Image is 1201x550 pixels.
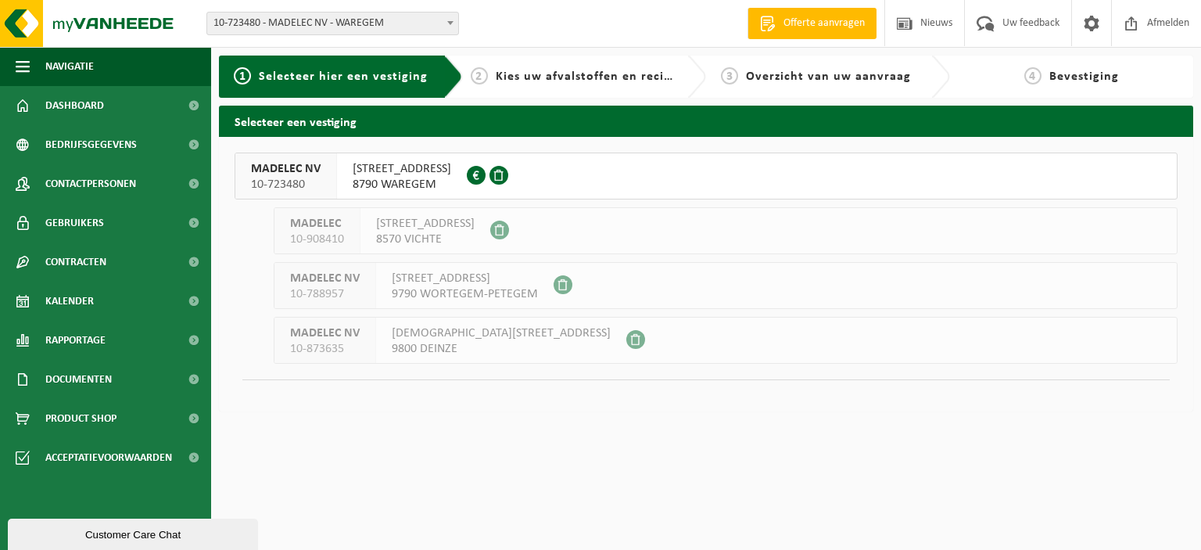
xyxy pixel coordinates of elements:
[376,216,475,232] span: [STREET_ADDRESS]
[353,161,451,177] span: [STREET_ADDRESS]
[45,86,104,125] span: Dashboard
[45,47,94,86] span: Navigatie
[235,153,1178,200] button: MADELEC NV 10-723480 [STREET_ADDRESS]8790 WAREGEM
[207,13,458,34] span: 10-723480 - MADELEC NV - WAREGEM
[251,161,321,177] span: MADELEC NV
[290,286,360,302] span: 10-788957
[1024,67,1041,84] span: 4
[45,243,106,282] span: Contracten
[259,70,428,83] span: Selecteer hier een vestiging
[392,271,538,286] span: [STREET_ADDRESS]
[45,125,137,164] span: Bedrijfsgegevens
[45,164,136,203] span: Contactpersonen
[45,360,112,399] span: Documenten
[392,341,611,357] span: 9800 DEINZE
[219,106,1193,136] h2: Selecteer een vestiging
[45,438,172,477] span: Acceptatievoorwaarden
[206,12,459,35] span: 10-723480 - MADELEC NV - WAREGEM
[290,325,360,341] span: MADELEC NV
[251,177,321,192] span: 10-723480
[45,282,94,321] span: Kalender
[392,325,611,341] span: [DEMOGRAPHIC_DATA][STREET_ADDRESS]
[376,232,475,247] span: 8570 VICHTE
[45,203,104,243] span: Gebruikers
[234,67,251,84] span: 1
[290,216,344,232] span: MADELEC
[747,8,877,39] a: Offerte aanvragen
[290,271,360,286] span: MADELEC NV
[45,321,106,360] span: Rapportage
[353,177,451,192] span: 8790 WAREGEM
[746,70,911,83] span: Overzicht van uw aanvraag
[8,516,261,550] iframe: chat widget
[471,67,488,84] span: 2
[290,232,344,247] span: 10-908410
[45,399,117,438] span: Product Shop
[496,70,711,83] span: Kies uw afvalstoffen en recipiënten
[392,286,538,302] span: 9790 WORTEGEM-PETEGEM
[1049,70,1119,83] span: Bevestiging
[290,341,360,357] span: 10-873635
[721,67,738,84] span: 3
[780,16,869,31] span: Offerte aanvragen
